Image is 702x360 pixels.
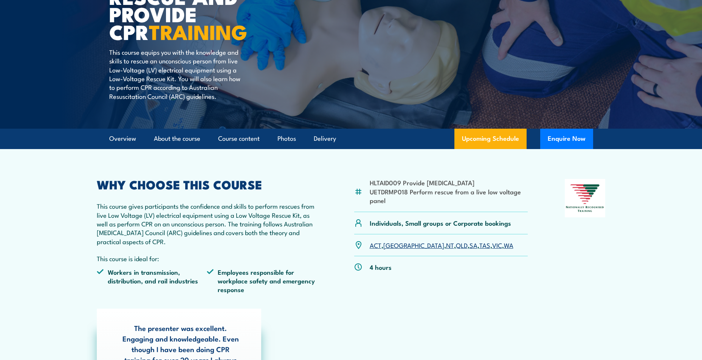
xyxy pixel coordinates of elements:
a: VIC [492,240,502,249]
li: UETDRMP018 Perform rescue from a live low voltage panel [370,187,528,205]
a: Upcoming Schedule [454,129,527,149]
a: [GEOGRAPHIC_DATA] [383,240,444,249]
img: Nationally Recognised Training logo. [565,179,606,217]
a: SA [470,240,477,249]
li: Employees responsible for workplace safety and emergency response [207,268,317,294]
a: WA [504,240,513,249]
a: About the course [154,129,200,149]
p: Individuals, Small groups or Corporate bookings [370,218,511,227]
h2: WHY CHOOSE THIS COURSE [97,179,318,189]
p: , , , , , , , [370,241,513,249]
a: Overview [109,129,136,149]
a: Delivery [314,129,336,149]
p: This course gives participants the confidence and skills to perform rescues from live Low Voltage... [97,202,318,246]
a: Photos [277,129,296,149]
strong: TRAINING [149,15,247,47]
a: TAS [479,240,490,249]
button: Enquire Now [540,129,593,149]
p: This course is ideal for: [97,254,318,263]
li: HLTAID009 Provide [MEDICAL_DATA] [370,178,528,187]
a: ACT [370,240,381,249]
a: QLD [456,240,468,249]
p: 4 hours [370,263,392,271]
li: Workers in transmission, distribution, and rail industries [97,268,207,294]
a: NT [446,240,454,249]
a: Course content [218,129,260,149]
p: This course equips you with the knowledge and skills to rescue an unconscious person from live Lo... [109,48,247,100]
